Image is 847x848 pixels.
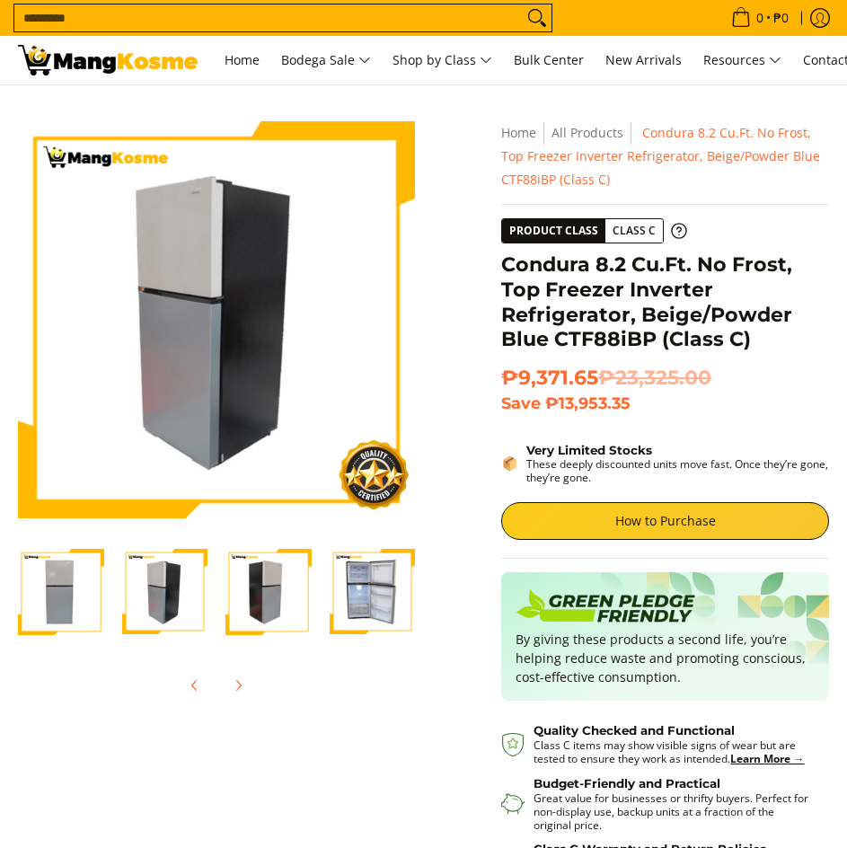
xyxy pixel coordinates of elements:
button: Search [523,4,551,31]
a: Shop by Class [384,36,501,84]
a: Bodega Sale [272,36,380,84]
button: Next [218,666,258,705]
span: Condura 8.2 Cu.Ft. No Frost, Top Freezer Inverter Refrigerator, Beige/Powder Blue CTF88iBP (Class C) [501,124,820,188]
img: Badge sustainability green pledge friendly [516,587,695,630]
span: New Arrivals [605,51,682,68]
span: Home [225,51,260,68]
a: Home [501,124,536,141]
a: New Arrivals [596,36,691,84]
del: ₱23,325.00 [598,366,711,391]
p: Great value for businesses or thrifty buyers. Perfect for non-display use, backup units at a frac... [534,791,811,832]
span: Resources [703,49,781,72]
strong: Budget-Friendly and Practical [534,776,720,791]
img: Condura 8.2 Cu.Ft. No Frost, Top Freezer Inverter Refrigerator, Beige/Powder Blue CTF88iBP (Class... [225,549,312,635]
strong: Quality Checked and Functional [534,723,735,738]
a: All Products [551,124,623,141]
button: Previous [175,666,215,705]
a: Bulk Center [505,36,593,84]
p: By giving these products a second life, you’re helping reduce waste and promoting conscious, cost... [516,630,815,686]
a: Resources [694,36,790,84]
span: Class C [605,220,663,243]
strong: Very Limited Stocks [526,443,652,457]
a: Home [216,36,269,84]
span: Shop by Class [393,49,492,72]
img: Condura 8.2 Cu.Ft. No Frost, Top Freezer Inverter Refrigerator, Beige/Powder Blue CTF88iBP (Class... [330,549,416,635]
img: Condura 8.2 Cu.Ft. Be U Ref Beige/Powder Blue (Class C) l Mang Kosme [18,45,198,75]
nav: Breadcrumbs [501,121,829,190]
span: • [726,8,794,28]
img: Condura 8.2 Cu.Ft. No Frost, Top Freezer Inverter Refrigerator, Beige/Powder Blue CTF88iBP (Class C) [18,121,415,518]
span: ₱13,953.35 [545,393,631,412]
p: Class C items may show visible signs of wear but are tested to ensure they work as intended. [534,738,811,765]
a: Product Class Class C [501,218,687,243]
p: These deeply discounted units move fast. Once they’re gone, they’re gone. [526,457,829,484]
img: Condura 8.2 Cu.Ft. No Frost, Top Freezer Inverter Refrigerator, Beige/Powder Blue CTF88iBP (Class... [122,549,208,635]
img: Condura 8.2 Cu.Ft. No Frost, Top Freezer Inverter Refrigerator, Beige/Powder Blue CTF88iBP (Class... [18,549,104,635]
span: Bodega Sale [281,49,371,72]
a: How to Purchase [501,502,829,540]
span: Product Class [502,219,605,243]
span: ₱0 [771,12,791,24]
span: Save [501,393,541,412]
span: ₱9,371.65 [501,366,711,391]
a: Learn More → [730,751,804,766]
span: 0 [754,12,766,24]
span: Bulk Center [514,51,584,68]
h1: Condura 8.2 Cu.Ft. No Frost, Top Freezer Inverter Refrigerator, Beige/Powder Blue CTF88iBP (Class C) [501,252,829,352]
